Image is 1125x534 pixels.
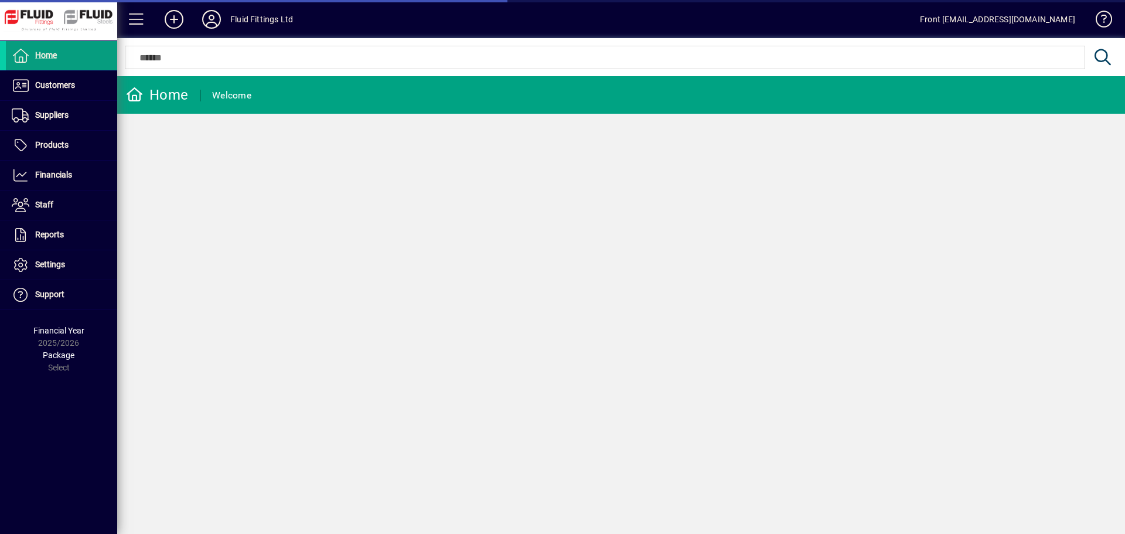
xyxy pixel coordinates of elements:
a: Financials [6,161,117,190]
span: Home [35,50,57,60]
a: Products [6,131,117,160]
div: Fluid Fittings Ltd [230,10,293,29]
div: Front [EMAIL_ADDRESS][DOMAIN_NAME] [920,10,1075,29]
span: Financials [35,170,72,179]
span: Reports [35,230,64,239]
span: Support [35,290,64,299]
a: Staff [6,191,117,220]
div: Home [126,86,188,104]
a: Knowledge Base [1087,2,1110,40]
div: Welcome [212,86,251,105]
span: Products [35,140,69,149]
span: Package [43,351,74,360]
a: Support [6,280,117,309]
span: Customers [35,80,75,90]
span: Staff [35,200,53,209]
button: Add [155,9,193,30]
span: Settings [35,260,65,269]
button: Profile [193,9,230,30]
a: Suppliers [6,101,117,130]
a: Settings [6,250,117,280]
a: Customers [6,71,117,100]
span: Financial Year [33,326,84,335]
span: Suppliers [35,110,69,120]
a: Reports [6,220,117,250]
